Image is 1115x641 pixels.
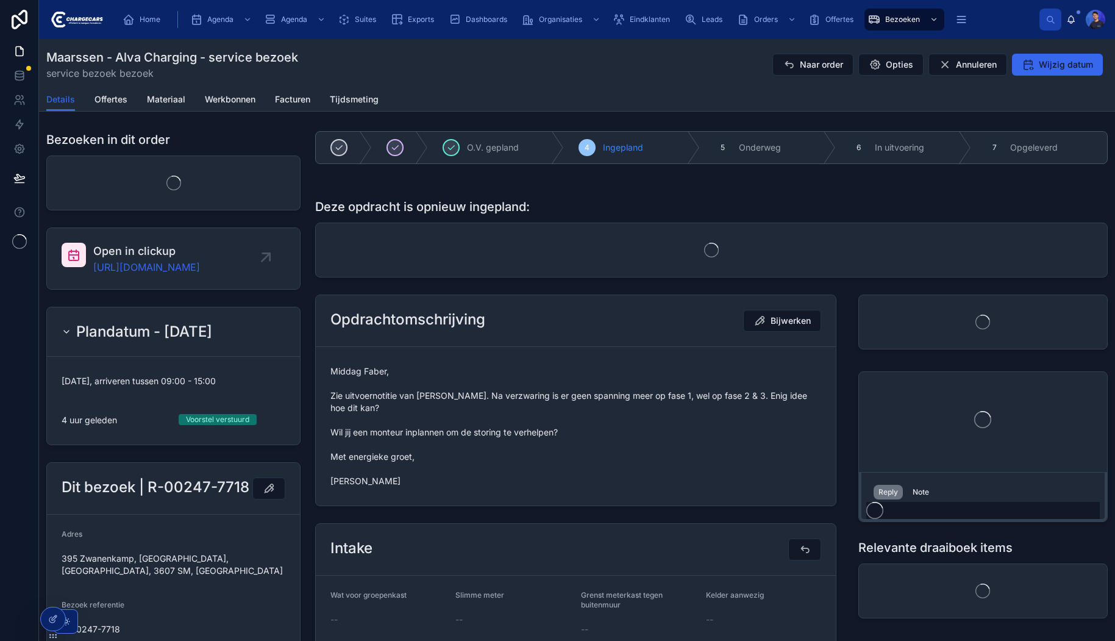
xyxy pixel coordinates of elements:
[857,143,861,152] span: 6
[885,15,920,24] span: Bezoeken
[47,228,300,289] a: Open in clickup[URL][DOMAIN_NAME]
[119,9,169,30] a: Home
[140,15,160,24] span: Home
[585,143,590,152] span: 4
[702,15,722,24] span: Leads
[466,15,507,24] span: Dashboards
[330,539,372,558] h2: Intake
[330,88,379,113] a: Tijdsmeting
[609,9,679,30] a: Eindklanten
[908,485,934,500] button: Note
[62,553,285,577] span: 395 Zwanenkamp, [GEOGRAPHIC_DATA], [GEOGRAPHIC_DATA], 3607 SM, [GEOGRAPHIC_DATA]
[805,9,862,30] a: Offertes
[355,15,376,24] span: Suites
[603,141,643,154] span: Ingepland
[706,590,764,600] span: Kelder aanwezig
[62,414,117,426] p: 4 uur geleden
[330,365,821,487] span: Middag Faber, Zie uitvoernotitie van [PERSON_NAME]. Na verzwaring is er geen spanning meer op fas...
[93,260,200,274] a: [URL][DOMAIN_NAME]
[733,9,802,30] a: Orders
[913,487,929,497] div: Note
[992,143,997,152] span: 7
[330,93,379,106] span: Tijdsmeting
[46,66,298,81] span: service bezoek bezoek
[825,15,853,24] span: Offertes
[518,9,607,30] a: Organisaties
[205,88,255,113] a: Werkbonnen
[76,322,212,342] h2: Plandatum - [DATE]
[772,54,853,76] button: Naar order
[721,143,725,152] span: 5
[864,9,944,30] a: Bezoeken
[334,9,385,30] a: Suites
[260,9,332,30] a: Agenda
[330,310,485,329] h2: Opdrachtomschrijving
[94,88,127,113] a: Offertes
[1039,59,1093,71] span: Wijzig datum
[408,15,434,24] span: Exports
[739,141,781,154] span: Onderweg
[330,590,407,600] span: Wat voor groepenkast
[186,414,249,425] div: Voorstel verstuurd
[62,375,285,387] span: [DATE], arriveren tussen 09:00 - 15:00
[743,310,821,332] button: Bijwerken
[754,15,778,24] span: Orders
[62,529,82,539] span: Adres
[581,623,588,636] span: --
[93,243,200,260] span: Open in clickup
[281,15,307,24] span: Agenda
[62,478,249,497] h2: Dit bezoek | R-00247-7718
[681,9,731,30] a: Leads
[275,88,310,113] a: Facturen
[539,15,582,24] span: Organisaties
[147,88,185,113] a: Materiaal
[49,10,103,29] img: App logo
[581,590,663,609] span: Grenst meterkast tegen buitenmuur
[455,614,463,626] span: --
[886,59,913,71] span: Opties
[630,15,670,24] span: Eindklanten
[706,614,713,626] span: --
[207,15,233,24] span: Agenda
[187,9,258,30] a: Agenda
[113,6,1039,33] div: scrollable content
[928,54,1007,76] button: Annuleren
[315,198,530,215] h1: Deze opdracht is opnieuw ingepland:
[875,141,924,154] span: In uitvoering
[467,141,519,154] span: O.V. gepland
[1012,54,1103,76] button: Wijzig datum
[62,623,285,636] span: R-00247-7718
[956,59,997,71] span: Annuleren
[147,93,185,106] span: Materiaal
[800,59,843,71] span: Naar order
[205,93,255,106] span: Werkbonnen
[46,49,298,66] h1: Maarssen - Alva Charging - service bezoek
[858,539,1013,556] h1: Relevante draaiboek items
[874,485,903,500] button: Reply
[387,9,443,30] a: Exports
[858,54,924,76] button: Opties
[455,590,504,600] span: Slimme meter
[275,93,310,106] span: Facturen
[46,88,75,112] a: Details
[330,614,338,626] span: --
[46,93,75,106] span: Details
[445,9,516,30] a: Dashboards
[62,600,124,609] span: Bezoek referentie
[46,131,170,148] h1: Bezoeken in dit order
[771,315,811,327] span: Bijwerken
[94,93,127,106] span: Offertes
[1010,141,1058,154] span: Opgeleverd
